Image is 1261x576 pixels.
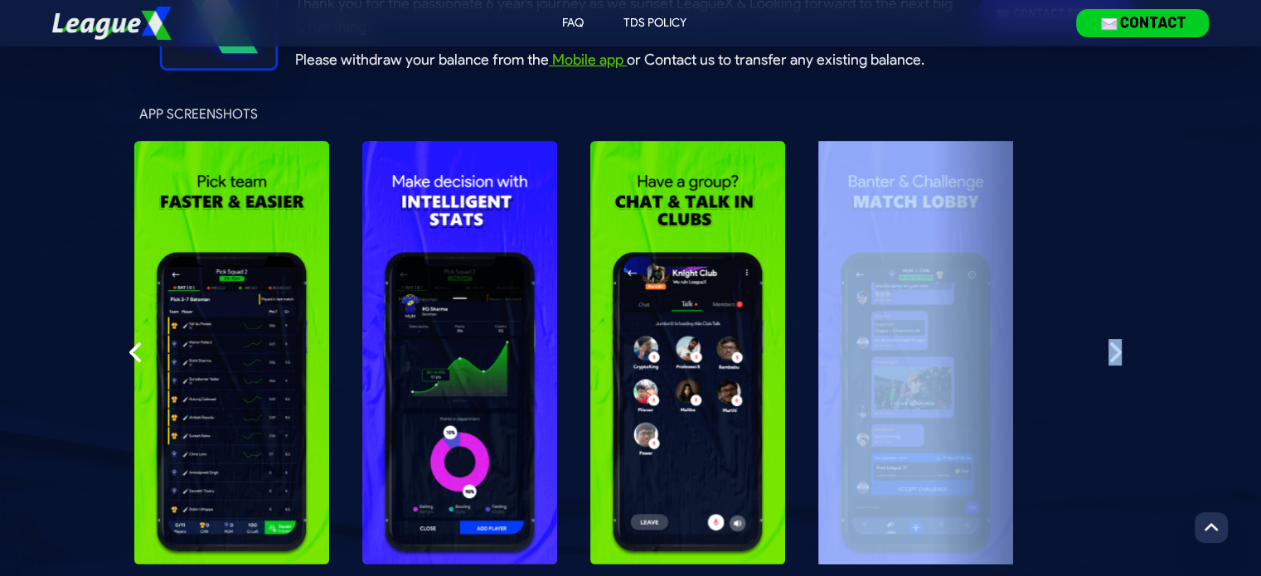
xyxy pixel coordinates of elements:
a: Mobile app [549,51,627,69]
img: make decision with intelligent stats [362,141,557,564]
div: TDS Policy [623,15,686,31]
p: App Screenshots [139,104,258,124]
img: match lobby [818,141,1013,564]
img: right-chevron [1108,339,1122,365]
img: download leaguex app [1076,9,1209,36]
img: up [1205,519,1218,536]
p: Please withdraw your balance from the or Contact us to transfer any existing balance. [295,48,924,71]
div: FAQ [562,15,584,31]
img: pick team fast and easier [134,141,329,564]
img: left-chevron [129,339,143,365]
img: chat and talk in clubs [590,141,785,564]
